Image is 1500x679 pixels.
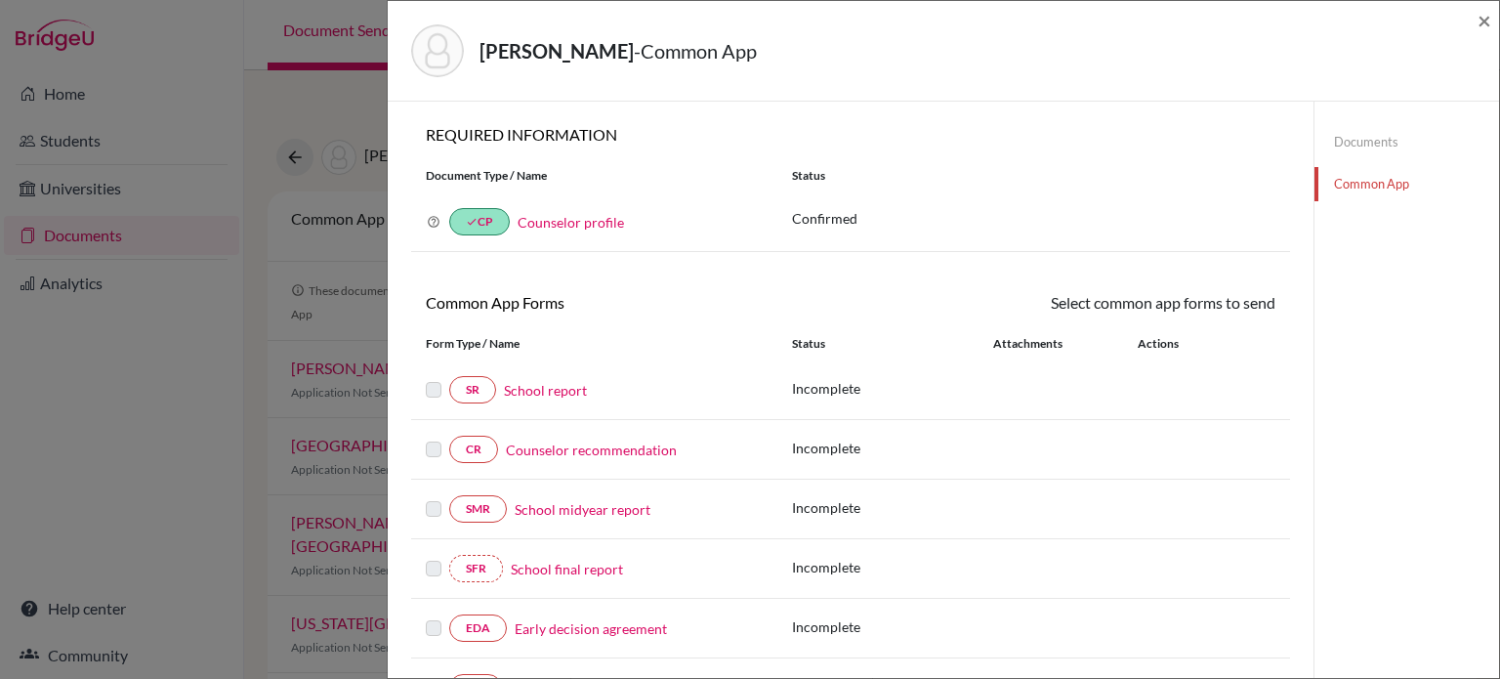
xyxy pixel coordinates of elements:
[792,335,993,353] div: Status
[1314,125,1499,159] a: Documents
[504,380,587,401] a: School report
[511,559,623,579] a: School final report
[515,618,667,639] a: Early decision agreement
[449,615,507,642] a: EDA
[449,555,503,582] a: SFR
[634,39,757,63] span: - Common App
[792,378,993,399] p: Incomplete
[518,214,624,231] a: Counselor profile
[993,335,1114,353] div: Attachments
[411,125,1290,144] h6: REQUIRED INFORMATION
[449,495,507,523] a: SMR
[792,557,993,577] p: Incomplete
[506,440,677,460] a: Counselor recommendation
[466,216,478,228] i: done
[1314,167,1499,201] a: Common App
[449,208,510,235] a: doneCP
[1478,9,1491,32] button: Close
[411,167,777,185] div: Document Type / Name
[792,208,1275,229] p: Confirmed
[515,499,650,520] a: School midyear report
[449,376,496,403] a: SR
[1478,6,1491,34] span: ×
[1114,335,1235,353] div: Actions
[411,293,851,312] h6: Common App Forms
[449,436,498,463] a: CR
[777,167,1290,185] div: Status
[411,335,777,353] div: Form Type / Name
[792,438,993,458] p: Incomplete
[792,616,993,637] p: Incomplete
[479,39,634,63] strong: [PERSON_NAME]
[792,497,993,518] p: Incomplete
[851,291,1290,315] div: Select common app forms to send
